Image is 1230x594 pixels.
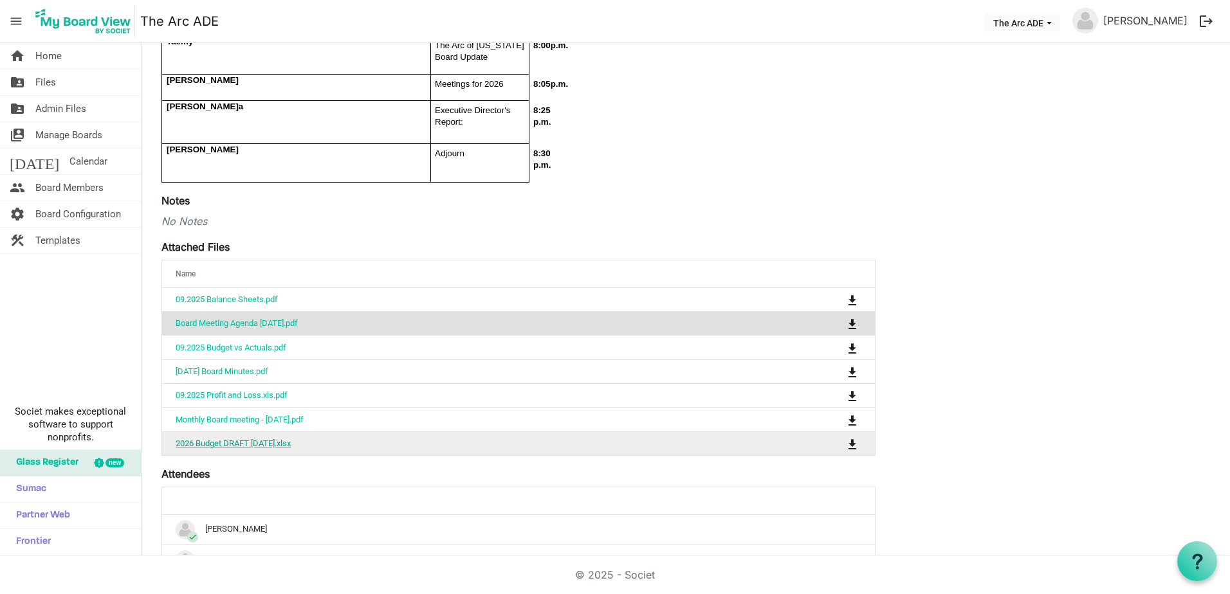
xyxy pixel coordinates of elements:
span: Adjourn [435,148,464,158]
button: Download [843,338,861,356]
span: Societ makes exceptional software to support nonprofits. [6,405,135,444]
td: is Command column column header [794,431,875,455]
span: folder_shared [10,69,25,95]
td: Board Meeting Agenda October 15 2025.pdf is template cell column header Name [162,311,794,335]
a: 09.2025 Profit and Loss.xls.pdf [176,390,288,400]
span: Partner Web [10,503,70,528]
div: [PERSON_NAME] [176,520,861,539]
img: My Board View Logo [32,5,135,37]
td: 09.2025 Balance Sheets.pdf is template cell column header Name [162,288,794,311]
button: The Arc ADE dropdownbutton [985,14,1060,32]
span: p.m. [551,79,568,89]
span: home [10,43,25,69]
span: Name [176,269,196,278]
span: check [187,532,198,543]
div: No Notes [161,213,876,229]
td: 09.17.2025 Board Minutes.pdf is template cell column header Name [162,359,794,383]
td: is Command column column header [794,288,875,311]
span: a [239,102,243,111]
div: [US_STATE][PERSON_NAME] [176,550,861,570]
span: Calendar [69,148,107,174]
span: :25 [538,105,550,115]
button: Download [843,410,861,428]
span: Admin Files [35,96,86,122]
span: 8:00 [533,40,551,50]
a: © 2025 - Societ [575,568,655,581]
span: Manage Boards [35,122,102,148]
button: logout [1193,8,1220,35]
span: 8:30 p.m. [533,148,553,170]
label: Notes [161,193,190,208]
span: folder_shared [10,96,25,122]
td: is Command column column header [794,407,875,431]
span: switch_account [10,122,25,148]
a: [PERSON_NAME] [1098,8,1193,33]
span: Taemy [167,37,193,46]
span: [PERSON_NAME] [167,102,239,111]
a: 09.2025 Balance Sheets.pdf [176,294,278,304]
span: [PERSON_NAME] [167,75,239,85]
td: is Command column column header [794,335,875,359]
span: people [10,175,25,201]
button: Download [843,314,861,332]
span: p.m. [551,40,568,50]
span: Frontier [10,529,51,555]
span: Files [35,69,56,95]
td: is Command column column header [794,311,875,335]
td: checkGeorgia Edson is template cell column header [162,544,875,575]
span: Board Members [35,175,104,201]
span: Executive Director's Report: [435,105,513,127]
span: [DATE] [10,148,59,174]
span: Home [35,43,62,69]
button: Download [843,435,861,453]
span: 8 [533,105,538,115]
button: Download [843,363,861,381]
label: Attached Files [161,239,230,255]
a: Board Meeting Agenda [DATE].pdf [176,318,298,328]
span: Templates [35,228,80,253]
td: is Command column column header [794,383,875,407]
span: construction [10,228,25,253]
label: Attendees [161,466,210,482]
span: The Arc of [US_STATE] Board Update [435,40,526,62]
td: 2026 Budget DRAFT 9.16.2025.xlsx is template cell column header Name [162,431,794,455]
td: Monthly Board meeting - October 15 2025.pdf is template cell column header Name [162,407,794,431]
td: 09.2025 Budget vs Actuals.pdf is template cell column header Name [162,335,794,359]
span: Meetings for 2026 [435,79,504,89]
td: is Command column column header [794,359,875,383]
img: no-profile-picture.svg [1072,8,1098,33]
img: no-profile-picture.svg [176,520,195,539]
span: 8:05 [533,79,551,89]
span: [PERSON_NAME] [167,145,239,154]
span: Glass Register [10,450,78,476]
a: My Board View Logo [32,5,140,37]
a: [DATE] Board Minutes.pdf [176,366,268,376]
a: Monthly Board meeting - [DATE].pdf [176,415,304,424]
td: checkAlison Butler is template cell column header [162,515,875,544]
a: The Arc ADE [140,8,219,34]
span: menu [4,9,28,33]
button: Download [843,291,861,309]
span: Board Configuration [35,201,121,227]
span: Sumac [10,476,46,502]
td: 09.2025 Profit and Loss.xls.pdf is template cell column header Name [162,383,794,407]
a: 2026 Budget DRAFT [DATE].xlsx [176,438,291,448]
a: 09.2025 Budget vs Actuals.pdf [176,343,286,352]
img: no-profile-picture.svg [176,550,195,570]
div: new [106,458,124,467]
span: settings [10,201,25,227]
span: p.m. [533,117,551,127]
button: Download [843,386,861,404]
